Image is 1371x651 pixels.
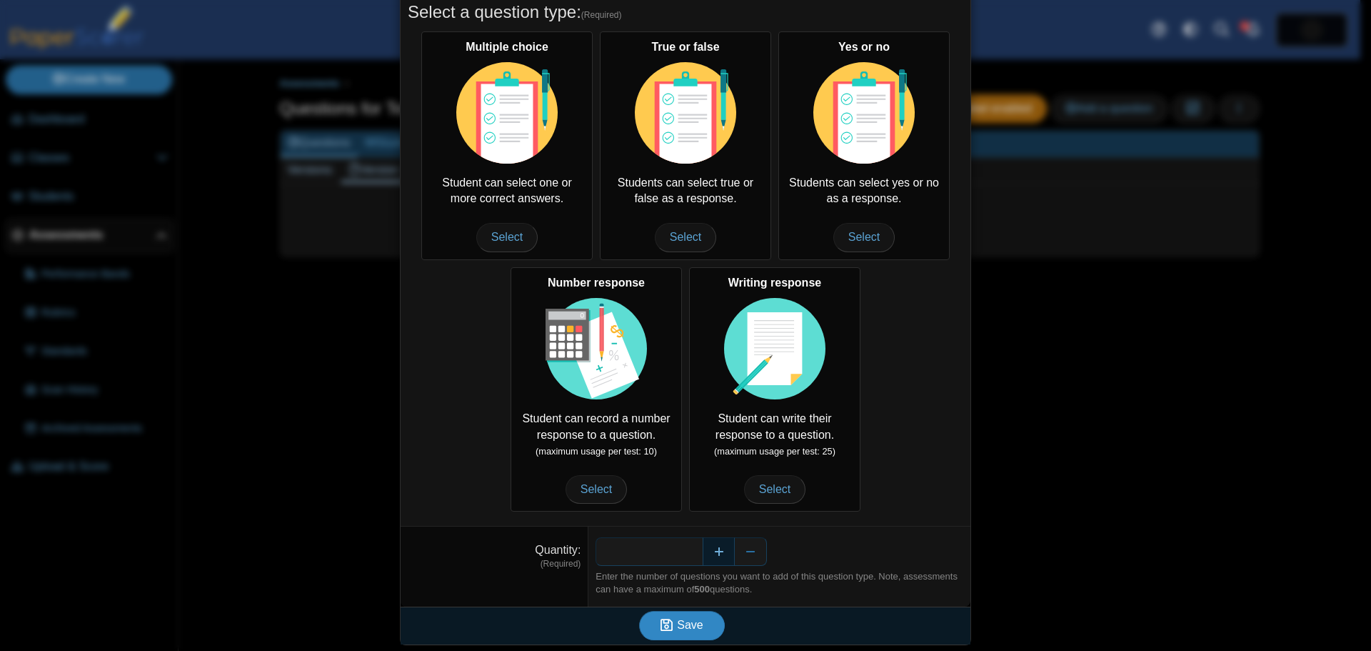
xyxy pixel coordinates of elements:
img: item-type-number-response.svg [546,298,647,399]
b: 500 [694,584,710,595]
b: True or false [651,41,719,53]
div: Student can write their response to a question. [689,267,860,512]
img: item-type-multiple-choice.svg [456,62,558,164]
span: (Required) [581,9,622,21]
button: Decrease [735,537,767,566]
div: Enter the number of questions you want to add of this question type. Note, assessments can have a... [596,570,963,596]
div: Student can record a number response to a question. [511,267,682,512]
span: Select [833,223,895,252]
small: (maximum usage per test: 10) [536,446,657,457]
div: Students can select true or false as a response. [600,31,771,260]
span: Select [566,475,627,504]
span: Select [744,475,805,504]
div: Students can select yes or no as a response. [778,31,950,260]
b: Number response [548,277,645,289]
span: Save [677,619,703,631]
dfn: (Required) [408,558,581,570]
b: Multiple choice [466,41,548,53]
img: item-type-multiple-choice.svg [813,62,915,164]
small: (maximum usage per test: 25) [714,446,835,457]
img: item-type-writing-response.svg [724,298,825,399]
button: Save [639,611,725,640]
button: Increase [703,537,735,566]
b: Yes or no [838,41,890,53]
b: Writing response [728,277,821,289]
div: Student can select one or more correct answers. [421,31,593,260]
img: item-type-multiple-choice.svg [635,62,736,164]
span: Select [655,223,716,252]
label: Quantity [535,544,581,556]
span: Select [476,223,538,252]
